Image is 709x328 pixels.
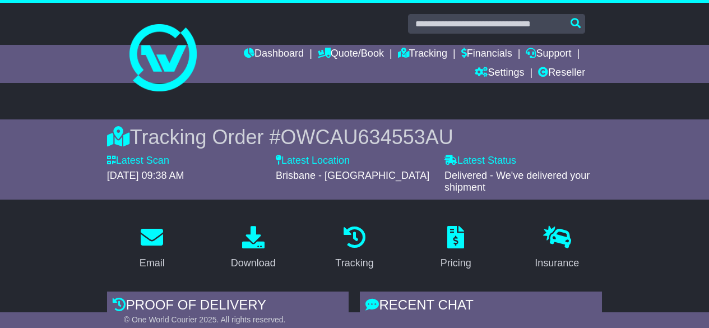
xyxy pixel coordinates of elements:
[535,256,579,271] div: Insurance
[281,126,453,149] span: OWCAU634553AU
[526,45,571,64] a: Support
[538,64,585,83] a: Reseller
[461,45,512,64] a: Financials
[475,64,524,83] a: Settings
[244,45,304,64] a: Dashboard
[328,222,381,275] a: Tracking
[444,170,590,193] span: Delivered - We've delivered your shipment
[124,315,286,324] span: © One World Courier 2025. All rights reserved.
[231,256,276,271] div: Download
[318,45,384,64] a: Quote/Book
[360,292,602,322] div: RECENT CHAT
[276,170,429,181] span: Brisbane - [GEOGRAPHIC_DATA]
[527,222,586,275] a: Insurance
[140,256,165,271] div: Email
[107,170,184,181] span: [DATE] 09:38 AM
[335,256,373,271] div: Tracking
[224,222,283,275] a: Download
[276,155,350,167] label: Latest Location
[441,256,471,271] div: Pricing
[107,125,602,149] div: Tracking Order #
[398,45,447,64] a: Tracking
[107,155,169,167] label: Latest Scan
[132,222,172,275] a: Email
[107,292,349,322] div: Proof of Delivery
[433,222,479,275] a: Pricing
[444,155,516,167] label: Latest Status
